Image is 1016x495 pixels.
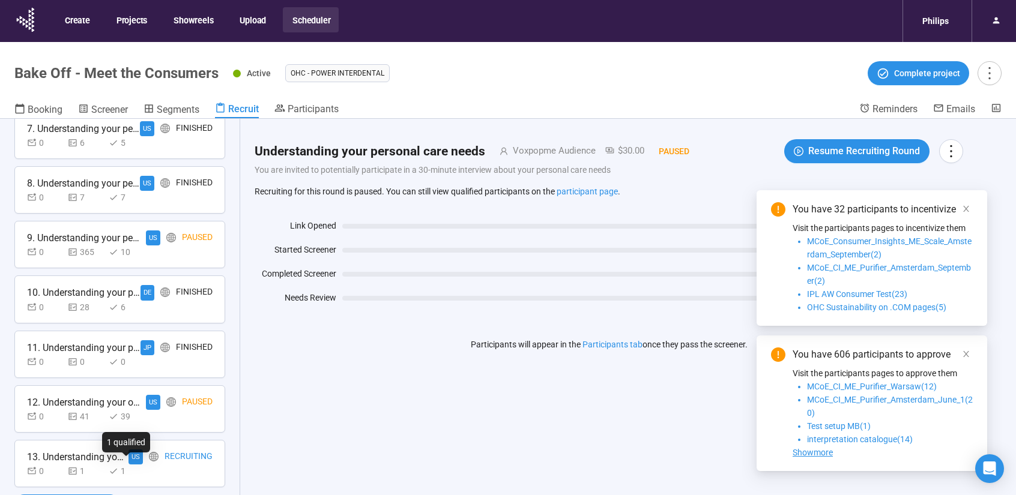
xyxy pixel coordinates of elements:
span: Resume Recruiting Round [808,143,920,158]
div: Finished [176,340,213,355]
div: 10. Understanding your personal care needs [27,285,141,300]
div: Open Intercom Messenger [975,454,1004,483]
a: Emails [933,103,975,117]
span: interpretation catalogue(14) [807,434,913,444]
div: 0 [68,355,104,368]
div: 9. Understanding your personal care needs [27,230,141,245]
span: exclamation-circle [771,347,785,362]
a: Segments [144,103,199,118]
a: participant page [557,187,618,196]
div: 0 [27,464,63,478]
div: 28 [68,301,104,314]
button: Complete project [868,61,969,85]
div: 1 [68,464,104,478]
span: Complete project [894,67,960,80]
div: Paused [644,145,689,158]
div: 8. Understanding your personal care needs [27,176,140,191]
a: Screener [78,103,128,118]
div: US [146,230,160,245]
div: 11. Understanding your personal care needs [27,340,141,355]
div: US [140,121,154,136]
div: You have 606 participants to approve [793,347,973,362]
div: US [129,449,143,464]
div: Finished [176,176,213,191]
div: Paused [182,395,213,410]
div: Completed Screener [255,267,336,285]
h2: Understanding your personal care needs [255,142,485,161]
span: global [160,178,170,188]
a: Booking [14,103,62,118]
span: more [943,143,959,159]
div: Paused [182,230,213,245]
div: Recruiting for this round is paused. You can still view qualified participants on the . [255,185,963,198]
span: global [160,287,170,297]
span: more [981,65,997,81]
h1: Bake Off - Meet the Consumers [14,65,219,82]
div: 6 [109,301,145,314]
button: more [978,61,1002,85]
span: MCoE_CI_ME_Purifier_Amsterdam_June_1(20) [807,395,973,418]
span: OHC - Power Interdental [291,67,384,79]
p: Participants will appear in the once they pass the screener. [471,338,748,351]
a: Participants tab [582,340,643,349]
div: 7 [109,191,145,204]
div: JP [141,340,154,355]
span: global [160,343,170,352]
button: more [939,139,963,163]
span: Emails [946,103,975,115]
div: 12. Understanding your oral healthcare needs [27,395,141,410]
a: Recruit [215,103,259,118]
div: DE [141,285,154,300]
div: Voxpopme Audience [508,144,596,158]
div: 7. Understanding your personal care needs [27,121,140,136]
button: Scheduler [283,7,339,32]
div: Finished [176,285,213,300]
span: Participants [288,103,339,115]
span: play-circle [794,146,803,156]
span: user [485,147,508,155]
span: OHC Sustainability on .COM pages(5) [807,302,946,312]
div: 0 [27,355,63,368]
div: Link Opened [255,219,336,237]
span: Booking [28,104,62,115]
div: Recruiting [165,449,213,464]
span: global [160,124,170,133]
div: 5 [109,136,145,149]
div: 365 [68,245,104,259]
span: close [962,205,970,213]
span: Test setup MB(1) [807,421,871,431]
span: global [166,397,176,407]
div: 7 [68,191,104,204]
div: 10 [109,245,145,259]
p: You are invited to potentially participate in a 30-minute interview about your personal care needs [255,163,963,176]
span: global [166,233,176,242]
a: Participants [274,103,339,117]
button: Create [55,7,98,32]
span: MCoE_CI_ME_Purifier_Amsterdam_September(2) [807,263,971,286]
div: $30.00 [596,144,644,158]
span: Showmore [793,448,833,457]
div: 6 [68,136,104,149]
div: 1 qualified [102,432,150,452]
span: Screener [91,104,128,115]
div: 0 [27,245,63,259]
button: Upload [230,7,274,32]
div: 1 [109,464,145,478]
span: Reminders [872,103,918,115]
div: Started Screener [255,243,336,261]
div: Philips [915,10,956,32]
span: exclamation-circle [771,202,785,217]
p: Visit the participants pages to approve them [793,367,973,380]
div: Needs Review [255,291,336,309]
span: IPL AW Consumer Test(23) [807,289,907,299]
div: 0 [27,301,63,314]
div: 13. Understanding your oral healthcare needs [27,449,129,464]
div: 39 [109,410,145,423]
span: global [149,452,159,461]
button: Showreels [164,7,222,32]
button: Projects [107,7,156,32]
span: Active [247,68,271,78]
span: Recruit [228,103,259,115]
div: 0 [27,191,63,204]
div: 0 [109,355,145,368]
